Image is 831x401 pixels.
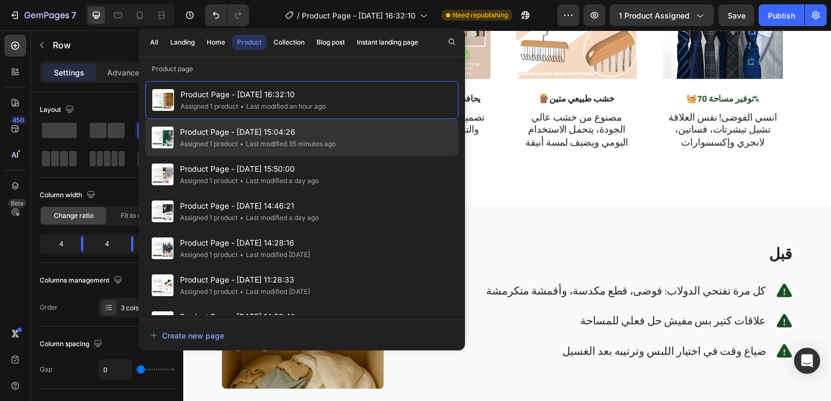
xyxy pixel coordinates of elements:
[202,35,230,50] button: Home
[219,215,614,236] h2: قبل
[209,60,299,77] strong: يحافظ على شكل الملابس
[483,81,603,119] p: انسي الفوضى! نفس العلاقة تشيل تيشرتات، فساتين، لانجري وإكسسوارات
[40,365,52,374] div: Gap
[180,176,238,186] div: Assigned 1 product
[269,35,309,50] button: Collection
[53,39,145,52] p: Row
[205,4,249,26] div: Undo/Redo
[180,126,336,139] span: Product Page - [DATE] 15:04:26
[4,4,81,26] button: 7
[240,140,244,148] span: •
[238,212,319,223] div: Last modified a day ago
[180,286,238,297] div: Assigned 1 product
[517,60,580,77] strong: توفير مساحة 70%
[483,63,603,74] p: 🧺
[39,198,202,361] img: gempages_580737055097619374-a2a30cdf-1d81-4e79-ba6a-afd9109cb667.png
[297,10,300,21] span: /
[759,4,804,26] button: Publish
[139,64,465,74] p: Product page
[619,10,690,21] span: 1 product assigned
[728,11,746,20] span: Save
[180,199,319,212] span: Product Page - [DATE] 14:46:21
[180,236,310,249] span: Product Page - [DATE] 14:28:16
[121,303,172,313] div: 3 cols
[240,287,244,296] span: •
[180,249,238,260] div: Assigned 1 product
[150,324,454,346] button: Create new page
[40,273,125,288] div: Columns management
[357,37,418,47] div: Instant landing page
[99,360,132,379] input: Auto
[207,37,225,47] div: Home
[302,10,415,21] span: Product Page - [DATE] 16:32:10
[240,250,244,259] span: •
[400,286,587,300] p: علاقات كتير بس مفيش حل فعلي للمساحة
[150,330,224,341] div: Create new page
[40,337,104,352] div: Column spacing
[352,35,423,50] button: Instant landing page
[274,37,305,47] div: Collection
[189,63,308,74] p: 👗
[180,310,310,323] span: Product Page - [DATE] 14:56:46
[180,273,310,286] span: Product Page - [DATE] 11:28:33
[794,348,820,374] div: Open Intercom Messenger
[382,316,587,330] p: ضياع وقت في اختيار اللبس وترتيبه بعد الغسيل
[183,30,831,401] iframe: Design area
[718,4,754,26] button: Save
[180,162,319,176] span: Product Page - [DATE] 15:50:00
[238,286,310,297] div: Last modified [DATE]
[145,35,163,50] button: All
[317,37,345,47] div: Blog post
[150,37,158,47] div: All
[42,236,72,252] div: 4
[121,211,161,221] span: Fit to content
[40,103,76,117] div: Layout
[71,9,76,22] p: 7
[40,303,58,312] div: Order
[238,139,336,149] div: Last modified 35 minutes ago
[107,67,144,78] p: Advanced
[238,249,310,260] div: Last modified [DATE]
[189,81,308,119] p: تصميم موجي يمنع الكرمشة والتشابك، ملابسك تفضل مرتبة دايمًا
[92,236,122,252] div: 4
[240,102,244,110] span: •
[368,60,434,77] strong: خشب طبيعي متين
[232,35,266,50] button: Product
[238,101,326,112] div: Last modified an hour ago
[8,199,26,208] div: Beta
[180,139,238,149] div: Assigned 1 product
[336,63,455,74] p: 🪵
[54,67,84,78] p: Settings
[240,177,244,185] span: •
[610,4,714,26] button: 1 product assigned
[181,88,326,101] span: Product Page - [DATE] 16:32:10
[336,81,455,119] p: مصنوع من خشب عالي الجودة، يتحمل الاستخدام اليومي ويضيف لمسة أنيقة
[768,10,795,21] div: Publish
[240,214,244,222] span: •
[170,37,195,47] div: Landing
[165,35,200,50] button: Landing
[312,35,350,50] button: Blog post
[40,188,97,203] div: Column width
[54,211,94,221] span: Change ratio
[10,116,26,124] div: 450
[181,101,238,112] div: Assigned 1 product
[237,37,262,47] div: Product
[238,176,319,186] div: Last modified a day ago
[180,212,238,223] div: Assigned 1 product
[452,10,508,20] span: Need republishing
[305,255,587,270] p: كل مرة تفتحي الدولاب: فوضى، قطع مكدسة، وأقمشة متكرمشة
